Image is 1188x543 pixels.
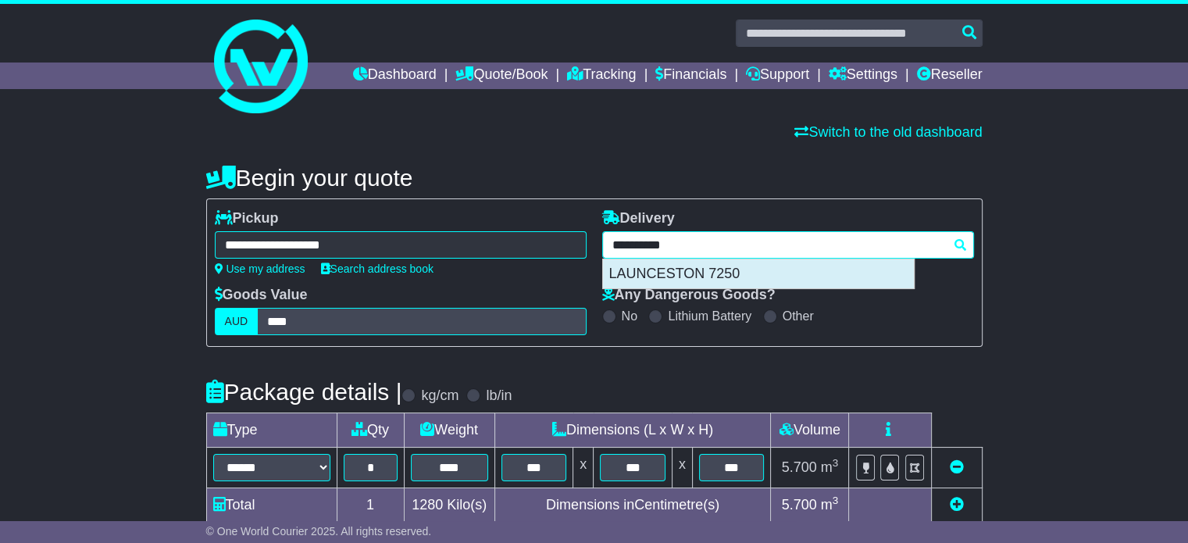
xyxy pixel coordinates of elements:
td: Kilo(s) [404,488,494,523]
a: Financials [655,63,726,89]
a: Search address book [321,263,433,275]
a: Dashboard [353,63,437,89]
label: Any Dangerous Goods? [602,287,776,304]
td: Qty [337,413,404,448]
a: Reseller [916,63,982,89]
a: Use my address [215,263,305,275]
label: Goods Value [215,287,308,304]
a: Remove this item [950,459,964,475]
label: Delivery [602,210,675,227]
a: Quote/Book [455,63,548,89]
td: 1 [337,488,404,523]
label: Lithium Battery [668,309,751,323]
sup: 3 [833,457,839,469]
a: Switch to the old dashboard [794,124,982,140]
td: Total [206,488,337,523]
label: No [622,309,637,323]
span: 1280 [412,497,443,513]
label: AUD [215,308,259,335]
span: 5.700 [782,497,817,513]
sup: 3 [833,495,839,506]
td: x [672,448,692,488]
h4: Package details | [206,379,402,405]
a: Support [746,63,809,89]
span: © One World Courier 2025. All rights reserved. [206,525,432,538]
a: Settings [829,63,897,89]
td: Dimensions in Centimetre(s) [494,488,771,523]
span: m [821,459,839,475]
td: x [573,448,594,488]
td: Weight [404,413,494,448]
a: Add new item [950,497,964,513]
td: Volume [771,413,849,448]
h4: Begin your quote [206,165,983,191]
a: Tracking [567,63,636,89]
label: lb/in [486,388,512,405]
span: 5.700 [782,459,817,475]
label: Other [783,309,814,323]
label: kg/cm [421,388,458,405]
td: Type [206,413,337,448]
label: Pickup [215,210,279,227]
td: Dimensions (L x W x H) [494,413,771,448]
div: LAUNCESTON 7250 [603,259,914,289]
span: m [821,497,839,513]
